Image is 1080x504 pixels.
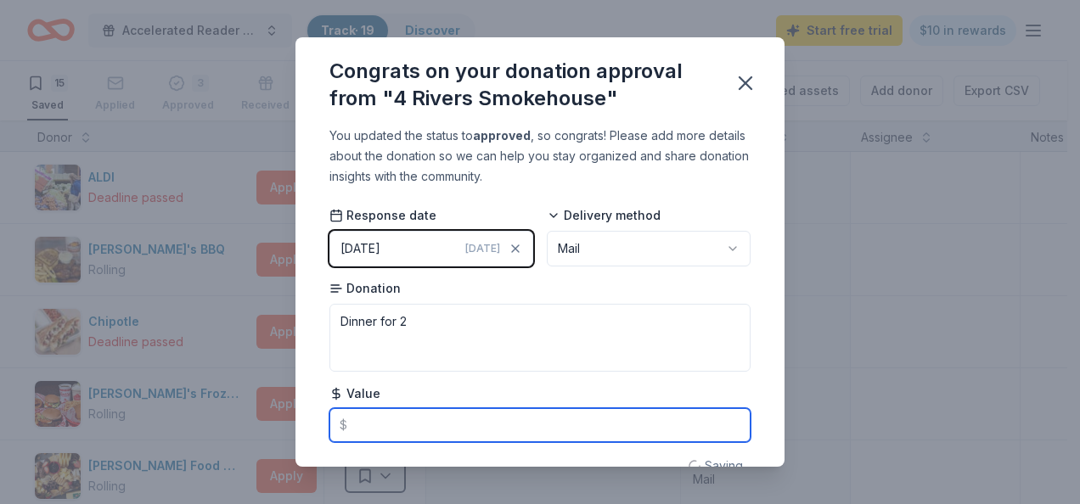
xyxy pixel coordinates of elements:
[329,207,436,224] span: Response date
[329,280,401,297] span: Donation
[465,242,500,255] span: [DATE]
[329,385,380,402] span: Value
[329,58,713,112] div: Congrats on your donation approval from "4 Rivers Smokehouse"
[547,207,661,224] span: Delivery method
[329,304,751,372] textarea: Dinner for 2
[473,128,531,143] b: approved
[329,231,533,266] button: [DATE][DATE]
[340,238,380,259] div: [DATE]
[329,126,751,187] div: You updated the status to , so congrats! Please add more details about the donation so we can hel...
